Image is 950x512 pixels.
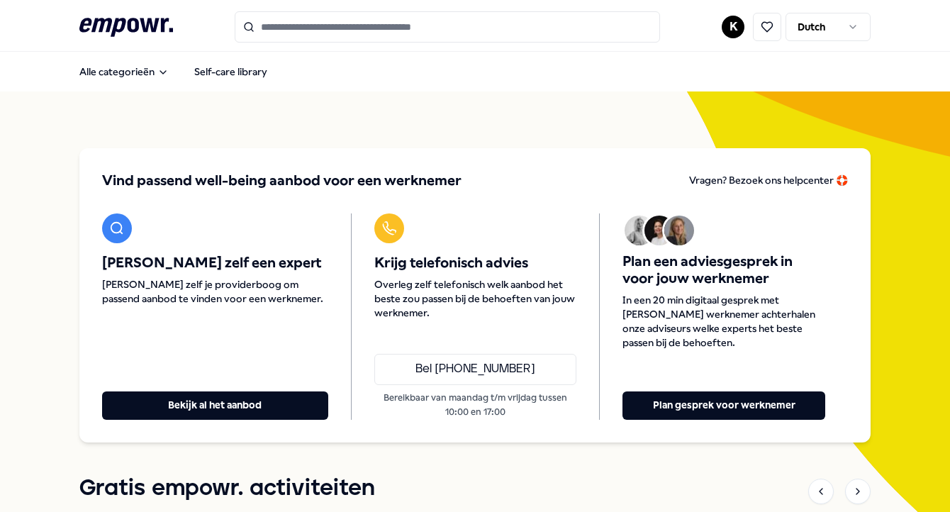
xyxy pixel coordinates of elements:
[374,255,577,272] span: Krijg telefonisch advies
[235,11,660,43] input: Search for products, categories or subcategories
[102,277,328,306] span: [PERSON_NAME] zelf je providerboog om passend aanbod te vinden voor een werknemer.
[689,174,848,186] span: Vragen? Bezoek ons helpcenter 🛟
[622,253,825,287] span: Plan een adviesgesprek in voor jouw werknemer
[102,171,462,191] span: Vind passend well-being aanbod voor een werknemer
[374,354,577,385] a: Bel [PHONE_NUMBER]
[622,391,825,420] button: Plan gesprek voor werknemer
[689,171,848,191] a: Vragen? Bezoek ons helpcenter 🛟
[374,277,577,320] span: Overleg zelf telefonisch welk aanbod het beste zou passen bij de behoeften van jouw werknemer.
[622,293,825,350] span: In een 20 min digitaal gesprek met [PERSON_NAME] werknemer achterhalen onze adviseurs welke exper...
[625,216,654,245] img: Avatar
[183,57,279,86] a: Self-care library
[102,255,328,272] span: [PERSON_NAME] zelf een expert
[644,216,674,245] img: Avatar
[79,471,375,506] h1: Gratis empowr. activiteiten
[102,391,328,420] button: Bekijk al het aanbod
[68,57,180,86] button: Alle categorieën
[664,216,694,245] img: Avatar
[722,16,744,38] button: K
[374,391,577,420] p: Bereikbaar van maandag t/m vrijdag tussen 10:00 en 17:00
[68,57,279,86] nav: Main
